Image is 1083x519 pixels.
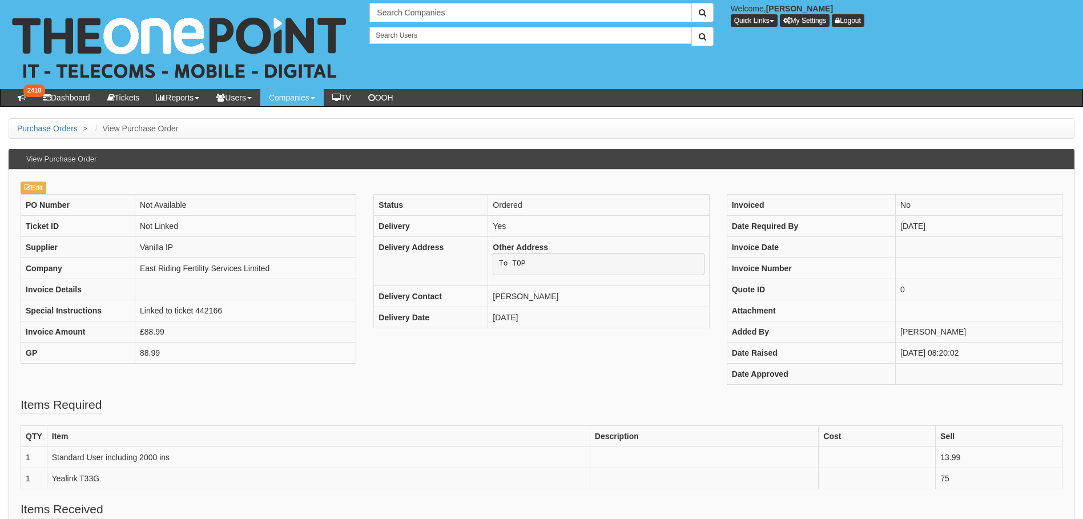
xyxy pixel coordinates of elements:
[896,194,1062,215] td: No
[135,236,356,258] td: Vanilla IP
[47,425,590,446] th: Item
[21,194,135,215] th: PO Number
[135,258,356,279] td: East Riding Fertility Services Limited
[488,307,709,328] td: [DATE]
[21,300,135,321] th: Special Instructions
[936,446,1062,468] td: 13.99
[208,89,260,106] a: Users
[727,236,895,258] th: Invoice Date
[374,215,488,236] th: Delivery
[896,215,1062,236] td: [DATE]
[819,425,936,446] th: Cost
[727,321,895,342] th: Added By
[260,89,324,106] a: Companies
[17,124,78,133] a: Purchase Orders
[832,14,864,27] a: Logout
[21,342,135,363] th: GP
[369,27,691,44] input: Search Users
[21,215,135,236] th: Ticket ID
[135,194,356,215] td: Not Available
[374,194,488,215] th: Status
[99,89,148,106] a: Tickets
[731,14,778,27] button: Quick Links
[488,215,709,236] td: Yes
[727,342,895,363] th: Date Raised
[896,321,1062,342] td: [PERSON_NAME]
[493,243,548,252] b: Other Address
[493,253,704,276] pre: To TOP
[23,85,45,97] span: 2410
[722,3,1083,27] div: Welcome,
[727,215,895,236] th: Date Required By
[92,123,179,134] li: View Purchase Order
[360,89,402,106] a: OOH
[727,194,895,215] th: Invoiced
[21,321,135,342] th: Invoice Amount
[727,300,895,321] th: Attachment
[896,342,1062,363] td: [DATE] 08:20:02
[135,342,356,363] td: 88.99
[21,501,103,518] legend: Items Received
[21,182,46,194] a: Edit
[21,150,102,169] h3: View Purchase Order
[47,446,590,468] td: Standard User including 2000 ins
[374,236,488,286] th: Delivery Address
[34,89,99,106] a: Dashboard
[135,321,356,342] td: £88.99
[21,446,47,468] td: 1
[727,258,895,279] th: Invoice Number
[324,89,360,106] a: TV
[727,363,895,384] th: Date Approved
[780,14,830,27] a: My Settings
[488,194,709,215] td: Ordered
[135,300,356,321] td: Linked to ticket 442166
[21,279,135,300] th: Invoice Details
[47,468,590,489] td: Yealink T33G
[148,89,208,106] a: Reports
[936,425,1062,446] th: Sell
[21,258,135,279] th: Company
[21,236,135,258] th: Supplier
[727,279,895,300] th: Quote ID
[590,425,818,446] th: Description
[21,425,47,446] th: QTY
[896,279,1062,300] td: 0
[21,396,102,414] legend: Items Required
[488,286,709,307] td: [PERSON_NAME]
[135,215,356,236] td: Not Linked
[936,468,1062,489] td: 75
[21,468,47,489] td: 1
[80,124,90,133] span: >
[374,286,488,307] th: Delivery Contact
[369,3,691,22] input: Search Companies
[766,4,833,13] b: [PERSON_NAME]
[374,307,488,328] th: Delivery Date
